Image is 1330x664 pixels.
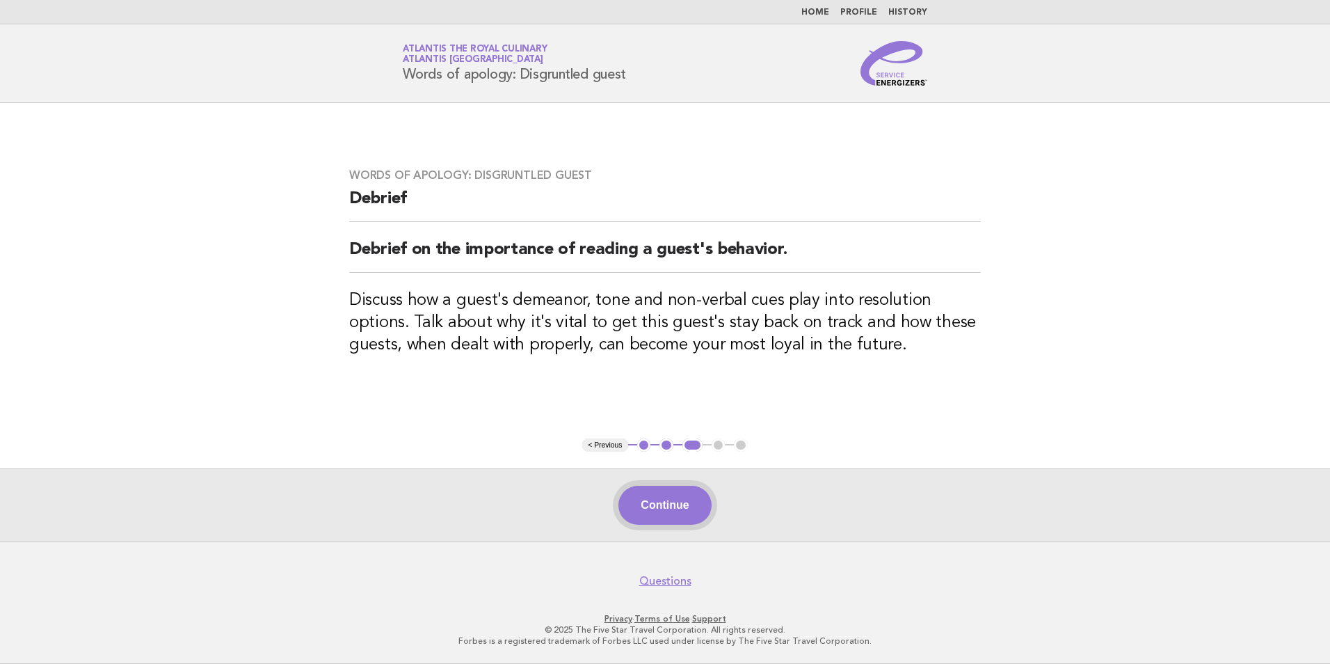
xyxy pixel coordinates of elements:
[349,239,981,273] h2: Debrief on the importance of reading a guest's behavior.
[239,613,1091,624] p: · ·
[403,56,543,65] span: Atlantis [GEOGRAPHIC_DATA]
[659,438,673,452] button: 2
[349,188,981,222] h2: Debrief
[403,45,547,64] a: Atlantis the Royal CulinaryAtlantis [GEOGRAPHIC_DATA]
[682,438,703,452] button: 3
[582,438,627,452] button: < Previous
[349,168,981,182] h3: Words of apology: Disgruntled guest
[692,614,726,624] a: Support
[618,486,711,525] button: Continue
[403,45,625,81] h1: Words of apology: Disgruntled guest
[239,635,1091,647] p: Forbes is a registered trademark of Forbes LLC used under license by The Five Star Travel Corpora...
[639,574,691,588] a: Questions
[888,8,927,17] a: History
[801,8,829,17] a: Home
[604,614,632,624] a: Privacy
[637,438,651,452] button: 1
[634,614,690,624] a: Terms of Use
[860,41,927,86] img: Service Energizers
[840,8,877,17] a: Profile
[349,290,981,356] h3: Discuss how a guest's demeanor, tone and non-verbal cues play into resolution options. Talk about...
[239,624,1091,635] p: © 2025 The Five Star Travel Corporation. All rights reserved.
